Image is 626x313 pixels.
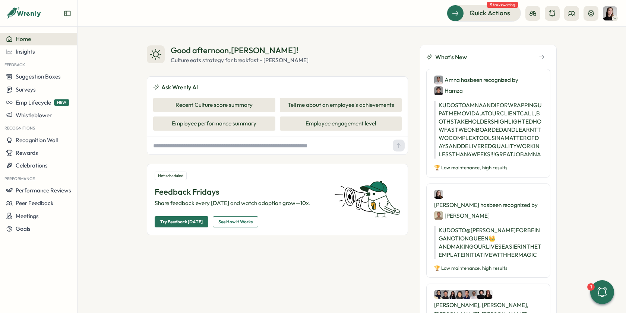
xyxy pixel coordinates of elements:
span: Try Feedback [DATE] [160,217,203,227]
button: Quick Actions [447,5,521,21]
span: Suggestion Boxes [16,73,61,80]
span: Meetings [16,213,39,220]
p: 🏆 Low maintenance, high results [434,165,543,171]
img: Hamza Atique [434,86,443,95]
button: Employee performance summary [153,116,275,131]
span: Recognition Wall [16,137,58,144]
div: Amna has been recognized by [434,75,543,95]
span: Surveys [16,86,36,93]
img: Furqan Tariq [462,290,471,299]
span: Insights [16,48,35,55]
img: Francisco Afonso [434,211,443,220]
div: Good afternoon , [PERSON_NAME] ! [171,45,309,56]
span: See How It Works [218,217,253,227]
div: Culture eats strategy for breakfast - [PERSON_NAME] [171,56,309,64]
div: Hamza [434,86,463,95]
span: 5 tasks waiting [487,2,518,8]
p: KUDOS TO AMNA AND I FOR WRAPPING UP AT MEMOVIDA. AT OUR CLIENT CALL, BOTH STAKEHOLDERS HIGHLIGHTE... [434,101,543,159]
p: KUDOS TO @[PERSON_NAME] FOR BEING A NOTION QUEEN 👑 AND MAKING OUR LIVES EASIER IN THE TEMPLATE IN... [434,226,543,259]
span: Ask Wrenly AI [161,83,198,92]
p: 🏆 Low maintenance, high results [434,265,543,272]
span: Emp Lifecycle [16,99,51,106]
div: 1 [587,283,595,291]
span: Celebrations [16,162,48,169]
img: Marina Moric [448,290,457,299]
button: 1 [590,280,614,304]
img: Amna Khattak [469,290,478,299]
button: Try Feedback [DATE] [155,216,208,227]
img: Angelina Costa [455,290,464,299]
img: Hamza Atique [441,290,450,299]
img: Ubaid (Ubi) [477,290,486,299]
img: Elena Ladushyna [434,190,443,199]
button: Recent Culture score summary [153,98,275,112]
button: Expand sidebar [64,10,71,17]
span: Performance Reviews [16,187,71,194]
img: Elena Ladushyna [603,6,617,20]
span: Home [16,35,31,42]
button: See How It Works [213,216,258,227]
span: What's New [435,52,467,62]
span: Whistleblower [16,112,52,119]
img: Adriana Fosca [484,290,493,299]
button: Tell me about an employee's achievements [280,98,402,112]
span: Rewards [16,149,38,156]
p: Share feedback every [DATE] and watch adoption grow—10x. [155,199,325,207]
img: Amna Khattak [434,76,443,84]
button: Employee engagement level [280,116,402,131]
div: [PERSON_NAME] [434,211,490,220]
div: Not scheduled [155,172,187,180]
img: Batool Fatima [434,290,443,299]
span: Goals [16,225,31,232]
span: Quick Actions [469,8,510,18]
p: Feedback Fridays [155,186,325,198]
span: NEW [54,99,69,106]
span: Peer Feedback [16,199,54,207]
div: [PERSON_NAME] has been recognized by [434,190,543,220]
